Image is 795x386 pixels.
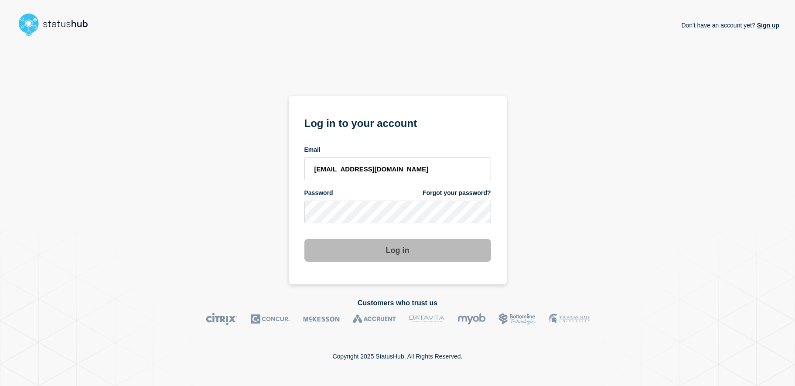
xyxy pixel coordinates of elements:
[549,313,590,325] img: MSU logo
[423,189,491,197] a: Forgot your password?
[206,313,238,325] img: Citrix logo
[304,157,491,180] input: email input
[457,313,486,325] img: myob logo
[353,313,396,325] img: Accruent logo
[755,22,779,29] a: Sign up
[304,146,321,154] span: Email
[304,201,491,223] input: password input
[16,10,99,38] img: StatusHub logo
[16,299,779,307] h2: Customers who trust us
[499,313,536,325] img: Bottomline logo
[251,313,290,325] img: Concur logo
[303,313,340,325] img: McKesson logo
[409,313,444,325] img: DataVita logo
[304,239,491,262] button: Log in
[681,15,779,36] p: Don't have an account yet?
[332,353,462,360] p: Copyright 2025 StatusHub. All Rights Reserved.
[304,114,491,130] h1: Log in to your account
[304,189,333,197] span: Password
